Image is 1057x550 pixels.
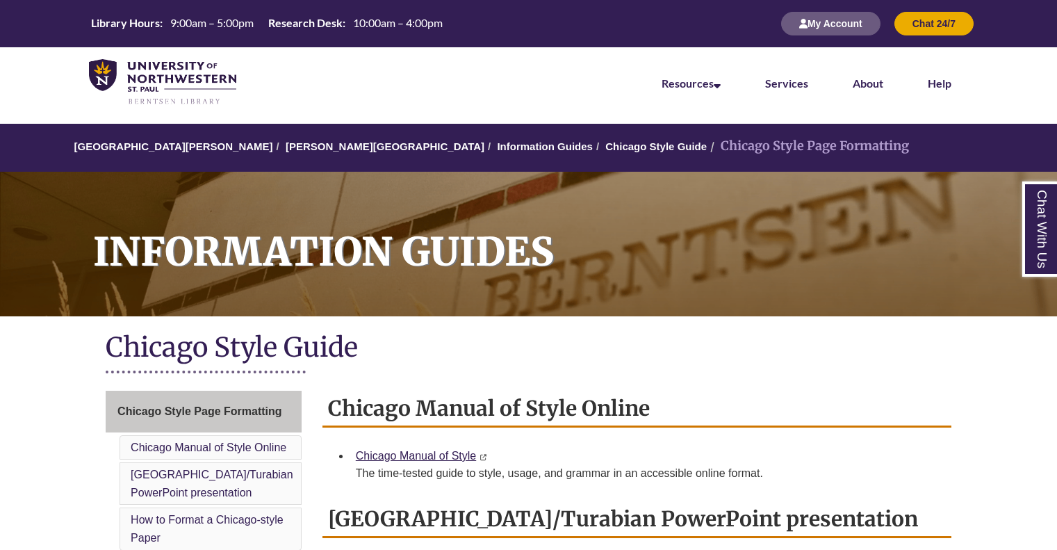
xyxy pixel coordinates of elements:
[781,12,880,35] button: My Account
[89,59,236,106] img: UNWSP Library Logo
[894,17,974,29] a: Chat 24/7
[480,454,487,460] i: This link opens in a new window
[263,15,347,31] th: Research Desk:
[322,391,951,428] h2: Chicago Manual of Style Online
[85,15,448,31] table: Hours Today
[117,405,281,417] span: Chicago Style Page Formatting
[286,140,484,152] a: [PERSON_NAME][GEOGRAPHIC_DATA]
[106,391,302,432] a: Chicago Style Page Formatting
[662,76,721,90] a: Resources
[765,76,808,90] a: Services
[131,442,286,453] a: Chicago Manual of Style Online
[170,16,254,29] span: 9:00am – 5:00pm
[853,76,883,90] a: About
[74,140,272,152] a: [GEOGRAPHIC_DATA][PERSON_NAME]
[356,465,940,482] div: The time-tested guide to style, usage, and grammar in an accessible online format.
[322,501,951,538] h2: [GEOGRAPHIC_DATA]/Turabian PowerPoint presentation
[707,136,909,156] li: Chicago Style Page Formatting
[131,514,284,544] a: How to Format a Chicago-style Paper
[78,172,1057,298] h1: Information Guides
[85,15,165,31] th: Library Hours:
[497,140,593,152] a: Information Guides
[106,330,951,367] h1: Chicago Style Guide
[894,12,974,35] button: Chat 24/7
[131,469,293,499] a: [GEOGRAPHIC_DATA]/Turabian PowerPoint presentation
[356,450,476,462] a: Chicago Manual of Style
[781,17,880,29] a: My Account
[928,76,951,90] a: Help
[353,16,443,29] span: 10:00am – 4:00pm
[85,15,448,32] a: Hours Today
[605,140,707,152] a: Chicago Style Guide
